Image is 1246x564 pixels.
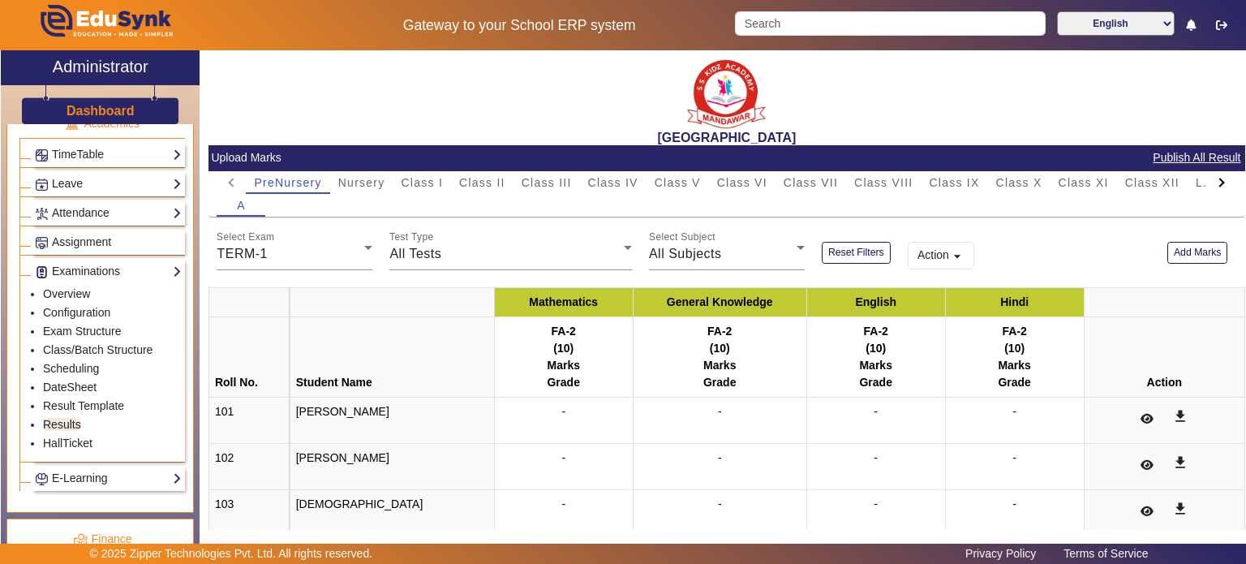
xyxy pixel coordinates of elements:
button: Add Marks [1167,242,1228,264]
button: Publish All Result [1151,148,1242,168]
span: Assignment [52,235,111,248]
span: - [718,405,722,418]
span: Class IV [588,177,638,188]
th: FA-2 [806,316,945,397]
div: Grade [813,374,939,391]
img: b9104f0a-387a-4379-b368-ffa933cda262 [686,54,767,130]
a: Results [43,418,81,431]
p: © 2025 Zipper Technologies Pvt. Ltd. All rights reserved. [90,545,373,562]
a: DateSheet [43,381,97,394]
a: Dashboard [66,102,135,119]
input: Search [735,11,1045,36]
a: Assignment [35,233,182,252]
img: academic.png [65,117,79,131]
mat-card-header: Upload Marks [208,145,1245,171]
img: Assignments.png [36,237,48,249]
span: Class II [459,177,505,188]
span: - [874,451,878,464]
div: Grade [501,374,627,391]
span: Class I [402,177,444,188]
a: HallTicket [43,437,92,450]
span: - [561,497,565,510]
mat-label: Test Type [389,232,434,243]
td: 102 [208,443,290,489]
mat-icon: arrow_drop_down [949,248,965,265]
a: Privacy Policy [957,543,1044,564]
p: Finance [19,531,185,548]
button: Reset Filters [822,242,891,264]
th: Roll No. [208,316,290,397]
span: - [561,451,565,464]
span: Class V [655,177,701,188]
mat-icon: get_app [1172,501,1188,517]
a: Configuration [43,306,110,319]
button: Action [908,242,974,269]
span: Class X [996,177,1042,188]
th: FA-2 [633,316,806,397]
span: PreNursery [254,177,321,188]
span: - [718,451,722,464]
a: Exam Structure [43,325,121,338]
span: A [237,200,246,211]
a: Administrator [1,50,200,85]
th: Student Name [290,316,494,397]
a: Overview [43,287,90,300]
a: Scheduling [43,362,99,375]
th: FA-2 [494,316,633,397]
span: TERM-1 [217,247,268,260]
th: English [806,287,945,316]
span: Class XII [1125,177,1179,188]
a: Result Template [43,399,124,412]
span: Class VII [784,177,838,188]
div: Marks [952,357,1078,374]
div: Grade [639,374,801,391]
span: - [1012,497,1016,510]
div: Marks [813,357,939,374]
span: L.K.G. [1196,177,1234,188]
td: 103 [208,489,290,536]
mat-label: Select Exam [217,232,274,243]
h2: [GEOGRAPHIC_DATA] [208,130,1245,145]
mat-label: Select Subject [649,232,715,243]
th: FA-2 [945,316,1084,397]
h3: Dashboard [67,103,135,118]
span: Class IX [929,177,979,188]
span: All Tests [389,247,441,260]
span: All Subjects [649,247,722,260]
span: Class VIII [854,177,913,188]
h5: Gateway to your School ERP system [320,17,718,34]
th: Action [1084,316,1244,397]
span: Class XI [1059,177,1109,188]
span: Nursery [338,177,385,188]
div: (10) [639,340,801,357]
h2: Administrator [53,57,148,76]
td: 101 [208,397,290,443]
div: (10) [952,340,1078,357]
th: General Knowledge [633,287,806,316]
th: Hindi [945,287,1084,316]
mat-icon: get_app [1172,408,1188,424]
th: Mathematics [494,287,633,316]
div: (10) [501,340,627,357]
div: Marks [639,357,801,374]
td: [DEMOGRAPHIC_DATA] [290,489,494,536]
span: Class VI [717,177,767,188]
span: - [718,497,722,510]
div: Marks [501,357,627,374]
span: - [874,405,878,418]
td: [PERSON_NAME] [290,443,494,489]
div: (10) [813,340,939,357]
a: Class/Batch Structure [43,343,153,356]
span: - [1012,451,1016,464]
td: [PERSON_NAME] [290,397,494,443]
a: Terms of Service [1055,543,1156,564]
span: - [1012,405,1016,418]
div: Grade [952,374,1078,391]
img: finance.png [73,532,88,547]
span: - [874,497,878,510]
span: - [561,405,565,418]
mat-icon: get_app [1172,454,1188,471]
span: Class III [522,177,572,188]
